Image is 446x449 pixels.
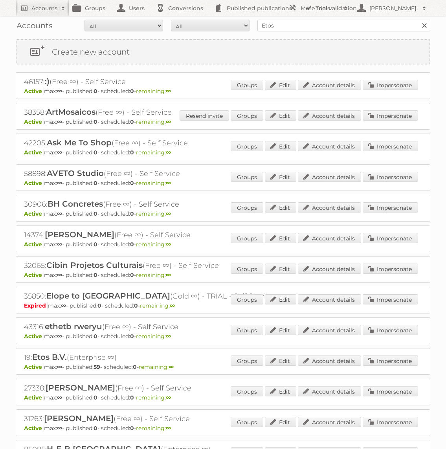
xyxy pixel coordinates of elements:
a: Impersonate [363,386,418,396]
strong: ∞ [61,302,66,309]
a: Impersonate [363,264,418,274]
a: Edit [265,264,296,274]
a: Account details [298,294,361,304]
strong: ∞ [57,363,62,370]
h2: 27338: (Free ∞) - Self Service [24,383,299,393]
a: Groups [231,141,263,151]
strong: ∞ [166,88,171,95]
a: Groups [231,417,263,427]
strong: 0 [130,333,134,340]
strong: ∞ [166,210,171,217]
strong: ∞ [166,180,171,187]
strong: 0 [94,118,97,125]
a: Impersonate [363,294,418,304]
span: Active [24,333,44,340]
a: Edit [265,386,296,396]
a: Resend invite [180,110,229,121]
span: remaining: [136,241,171,248]
a: Account details [298,356,361,366]
a: Edit [265,202,296,213]
span: remaining: [136,271,171,279]
a: Account details [298,233,361,243]
a: Edit [265,141,296,151]
span: Active [24,210,44,217]
strong: ∞ [166,241,171,248]
span: remaining: [136,118,171,125]
span: Active [24,363,44,370]
p: max: - published: - scheduled: - [24,333,422,340]
span: Active [24,425,44,432]
strong: 0 [133,363,137,370]
h2: 58898: (Free ∞) - Self Service [24,169,299,179]
strong: ∞ [57,88,62,95]
h2: Accounts [31,4,57,12]
a: Impersonate [363,110,418,121]
h2: 46157: (Free ∞) - Self Service [24,77,299,87]
span: Expired [24,302,48,309]
span: remaining: [140,302,175,309]
p: max: - published: - scheduled: - [24,118,422,125]
span: Active [24,241,44,248]
h2: 43316: (Free ∞) - Self Service [24,322,299,332]
a: Account details [298,264,361,274]
h2: 38358: (Free ∞) - Self Service [24,107,299,117]
strong: 0 [94,425,97,432]
span: ethetb rweryu [45,322,102,331]
strong: 0 [130,425,134,432]
span: Active [24,149,44,156]
a: Impersonate [363,325,418,335]
strong: 0 [130,271,134,279]
span: [PERSON_NAME] [44,414,114,423]
strong: 0 [94,241,97,248]
h2: [PERSON_NAME] [367,4,418,12]
strong: ∞ [166,149,171,156]
p: max: - published: - scheduled: - [24,241,422,248]
span: Active [24,88,44,95]
strong: 0 [130,241,134,248]
a: Impersonate [363,233,418,243]
p: max: - published: - scheduled: - [24,88,422,95]
strong: ∞ [57,394,62,401]
strong: ∞ [57,149,62,156]
strong: 0 [94,88,97,95]
a: Edit [265,294,296,304]
a: Create new account [17,40,429,64]
strong: 0 [134,302,138,309]
span: Active [24,180,44,187]
a: Groups [231,110,263,121]
strong: ∞ [57,210,62,217]
span: remaining: [136,180,171,187]
strong: 0 [130,394,134,401]
a: Groups [231,202,263,213]
span: Etos B.V. [32,352,67,362]
strong: 0 [130,180,134,187]
strong: 0 [94,180,97,187]
strong: ∞ [57,271,62,279]
strong: ∞ [166,271,171,279]
strong: ∞ [166,333,171,340]
a: Groups [231,80,263,90]
a: Impersonate [363,356,418,366]
span: remaining: [136,333,171,340]
h2: 42205: (Free ∞) - Self Service [24,138,299,148]
strong: 59 [94,363,100,370]
strong: ∞ [169,363,174,370]
a: Groups [231,294,263,304]
a: Groups [231,356,263,366]
h2: More tools [301,4,340,12]
p: max: - published: - scheduled: - [24,394,422,401]
a: Account details [298,80,361,90]
span: Cibin Projetos Culturais [46,260,143,270]
strong: 0 [130,118,134,125]
span: :) [45,77,50,86]
strong: 0 [130,88,134,95]
strong: 0 [94,394,97,401]
span: [PERSON_NAME] [46,383,115,392]
strong: ∞ [166,425,171,432]
h2: 19: (Enterprise ∞) [24,352,299,363]
a: Impersonate [363,417,418,427]
strong: ∞ [57,333,62,340]
p: max: - published: - scheduled: - [24,149,422,156]
span: Active [24,394,44,401]
a: Account details [298,202,361,213]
